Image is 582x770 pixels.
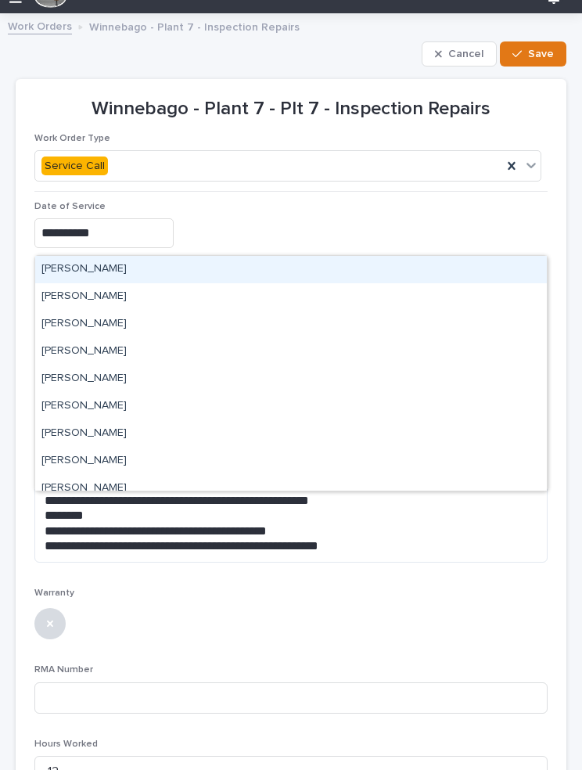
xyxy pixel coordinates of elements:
div: Charlie Hiester [35,311,547,338]
span: Cancel [448,47,483,61]
button: Cancel [422,41,497,67]
button: Save [500,41,566,67]
div: Hector Orellana [35,393,547,420]
div: Service Call [41,157,108,176]
p: Winnebago - Plant 7 - Inspection Repairs [89,17,300,34]
span: Save [528,47,554,61]
div: Blake Baylor [35,256,547,283]
span: Hours Worked [34,739,98,749]
div: Collin Daley [35,338,547,365]
div: Carlos Velasquez [35,283,547,311]
div: Jodie Malstaff [35,475,547,502]
span: Work Order Type [34,134,110,143]
div: Ike Reichert [35,420,547,448]
div: Eric Tener [35,365,547,393]
span: Warranty [34,588,74,598]
div: Jake Rucker [35,448,547,475]
a: Work Orders [8,16,72,34]
span: Date of Service [34,202,106,211]
span: RMA Number [34,665,93,675]
p: Winnebago - Plant 7 - Plt 7 - Inspection Repairs [34,98,548,121]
